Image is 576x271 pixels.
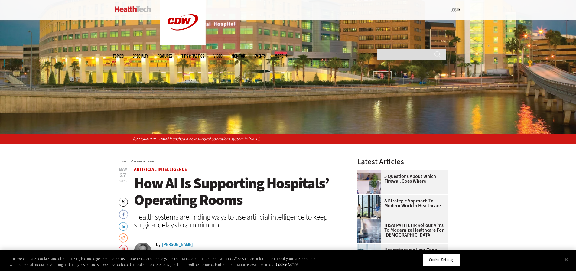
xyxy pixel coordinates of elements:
[357,195,384,200] a: Health workers in a modern hospital
[357,247,444,257] a: Understanding Low-Code and No-Code for Healthcare
[158,54,172,58] a: Features
[133,54,148,58] span: Specialty
[423,253,460,266] button: Cookie Settings
[134,243,151,260] img: Chris Hayhurst
[357,219,381,243] img: Electronic health records
[357,244,384,249] a: Coworkers coding
[357,170,381,194] img: Healthcare provider using computer
[357,174,444,184] a: 5 Questions About Which Firewall Goes Where
[133,136,443,142] p: [GEOGRAPHIC_DATA] launched a new surgical operations system in [DATE].
[451,7,460,12] a: Log in
[357,219,384,224] a: Electronic health records
[357,170,384,175] a: Healthcare provider using computer
[560,253,573,266] button: Close
[119,179,127,184] span: 2025
[119,172,127,178] span: 27
[134,173,329,210] span: How AI Is Supporting Hospitals’ Operating Rooms
[113,54,124,58] span: Topics
[357,195,381,219] img: Health workers in a modern hospital
[122,158,341,163] div: »
[10,256,317,267] div: This website uses cookies and other tracking technologies to enhance user experience and to analy...
[275,54,288,58] span: More
[156,243,161,247] span: by
[160,40,206,46] a: CDW
[254,54,266,58] a: Events
[119,167,127,172] span: May
[134,213,341,229] div: Health systems are finding ways to use artificial intelligence to keep surgical delays to a minimum.
[357,198,444,208] a: A Strategic Approach to Modern Work in Healthcare
[357,158,448,165] h3: Latest Articles
[276,262,298,267] a: More information about your privacy
[162,243,193,247] a: [PERSON_NAME]
[213,54,223,58] a: Video
[357,223,444,237] a: IHS’s PATH EHR Rollout Aims to Modernize Healthcare for [DEMOGRAPHIC_DATA]
[357,244,381,268] img: Coworkers coding
[134,166,187,172] a: Artificial Intelligence
[122,160,126,162] a: Home
[181,54,204,58] a: Tips & Tactics
[115,6,151,12] img: Home
[134,160,154,162] a: Artificial Intelligence
[232,54,245,58] a: MonITor
[451,7,460,13] div: User menu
